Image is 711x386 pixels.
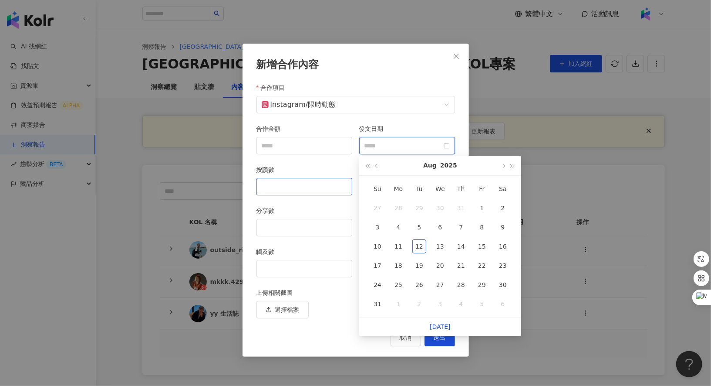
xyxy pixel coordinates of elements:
[448,48,465,65] button: Close
[388,218,409,237] td: 2025-08-04
[257,219,352,236] input: 分享數
[412,220,426,234] div: 5
[367,256,388,275] td: 2025-08-17
[453,53,460,60] span: close
[454,201,468,215] div: 31
[256,58,455,72] div: 新增合作內容
[400,334,412,341] span: 取消
[433,259,447,273] div: 20
[409,218,430,237] td: 2025-08-05
[412,239,426,253] div: 12
[472,218,492,237] td: 2025-08-08
[433,220,447,234] div: 6
[367,179,388,198] th: Su
[492,294,513,314] td: 2025-09-06
[262,96,450,113] span: /
[371,297,384,311] div: 31
[371,259,384,273] div: 17
[367,237,388,256] td: 2025-08-10
[451,256,472,275] td: 2025-08-21
[475,239,489,253] div: 15
[492,275,513,294] td: 2025-08-30
[371,220,384,234] div: 3
[496,297,510,311] div: 6
[496,278,510,292] div: 30
[367,294,388,314] td: 2025-08-31
[409,198,430,218] td: 2025-07-29
[257,260,352,277] input: 觸及數
[371,278,384,292] div: 24
[451,275,472,294] td: 2025-08-28
[388,198,409,218] td: 2025-07-28
[451,294,472,314] td: 2025-09-04
[367,218,388,237] td: 2025-08-03
[496,239,510,253] div: 16
[256,247,281,256] label: 觸及數
[371,201,384,215] div: 27
[475,220,489,234] div: 8
[496,259,510,273] div: 23
[492,198,513,218] td: 2025-08-02
[454,297,468,311] div: 4
[433,239,447,253] div: 13
[430,179,451,198] th: We
[430,237,451,256] td: 2025-08-13
[430,218,451,237] td: 2025-08-06
[440,156,457,175] button: 2025
[388,294,409,314] td: 2025-09-01
[492,179,513,198] th: Sa
[367,198,388,218] td: 2025-07-27
[496,201,510,215] div: 2
[434,334,446,341] span: 送出
[492,218,513,237] td: 2025-08-09
[412,259,426,273] div: 19
[308,100,336,109] span: 限時動態
[472,237,492,256] td: 2025-08-15
[409,237,430,256] td: 2025-08-12
[275,306,300,313] span: 選擇檔案
[388,179,409,198] th: Mo
[257,178,352,195] input: 按讚數
[451,237,472,256] td: 2025-08-14
[409,275,430,294] td: 2025-08-26
[433,278,447,292] div: 27
[430,323,450,330] a: [DATE]
[454,220,468,234] div: 7
[256,288,300,297] label: 上傳相關截圖
[391,239,405,253] div: 11
[391,297,405,311] div: 1
[475,297,489,311] div: 5
[391,220,405,234] div: 4
[256,301,309,318] button: 選擇檔案
[367,275,388,294] td: 2025-08-24
[451,198,472,218] td: 2025-07-31
[256,165,281,174] label: 按讚數
[256,83,291,92] label: 合作項目
[256,206,281,215] label: 分享數
[475,201,489,215] div: 1
[472,294,492,314] td: 2025-09-05
[412,297,426,311] div: 2
[409,179,430,198] th: Tu
[454,239,468,253] div: 14
[430,256,451,275] td: 2025-08-20
[388,275,409,294] td: 2025-08-25
[433,297,447,311] div: 3
[262,96,306,113] div: Instagram
[409,294,430,314] td: 2025-09-02
[492,256,513,275] td: 2025-08-23
[391,201,405,215] div: 28
[451,218,472,237] td: 2025-08-07
[472,275,492,294] td: 2025-08-29
[412,201,426,215] div: 29
[412,278,426,292] div: 26
[472,198,492,218] td: 2025-08-01
[472,179,492,198] th: Fr
[433,201,447,215] div: 30
[257,137,352,154] input: 合作金額
[371,239,384,253] div: 10
[475,278,489,292] div: 29
[475,259,489,273] div: 22
[430,198,451,218] td: 2025-07-30
[451,179,472,198] th: Th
